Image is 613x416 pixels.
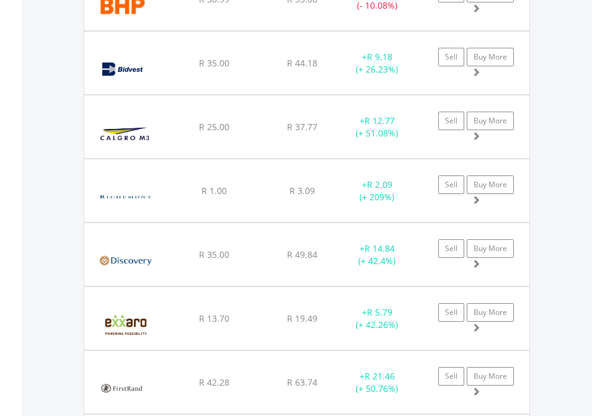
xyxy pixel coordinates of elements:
div: + (+ 209%) [338,179,416,203]
div: + (+ 51.08%) [338,115,416,139]
img: EQU.ZA.CFR.png [90,175,161,219]
a: Sell [438,112,464,130]
div: + (+ 50.76%) [338,370,416,395]
a: Sell [438,367,464,386]
span: R 3.09 [289,185,315,197]
span: R 35.00 [199,57,229,69]
a: Buy More [467,48,514,66]
span: R 37.77 [287,121,317,133]
span: R 63.74 [287,376,317,388]
a: Sell [438,239,464,258]
a: Sell [438,303,464,322]
span: R 21.46 [364,370,395,382]
a: Buy More [467,303,514,322]
span: R 44.18 [287,57,317,69]
span: R 1.00 [201,185,227,197]
a: Buy More [467,239,514,258]
img: EQU.ZA.CGR.png [90,111,161,155]
span: R 35.00 [199,249,229,260]
div: + (+ 42.26%) [338,306,416,331]
span: R 9.18 [367,51,392,63]
img: EQU.ZA.FSR.png [90,366,153,410]
img: EQU.ZA.DSY.png [90,239,161,283]
span: R 42.28 [199,376,229,388]
span: R 25.00 [199,121,229,133]
a: Sell [438,175,464,194]
span: R 5.79 [367,306,392,318]
span: R 14.84 [364,242,395,254]
span: R 49.84 [287,249,317,260]
div: + (+ 42.4%) [338,242,416,267]
img: EQU.ZA.BVT.png [90,47,161,91]
a: Buy More [467,367,514,386]
span: R 19.49 [287,312,317,324]
a: Buy More [467,112,514,130]
a: Sell [438,48,464,66]
span: R 13.70 [199,312,229,324]
span: R 2.09 [367,179,392,190]
div: + (+ 26.23%) [338,51,416,76]
span: R 12.77 [364,115,395,126]
a: Buy More [467,175,514,194]
img: EQU.ZA.EXX.png [90,303,161,347]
